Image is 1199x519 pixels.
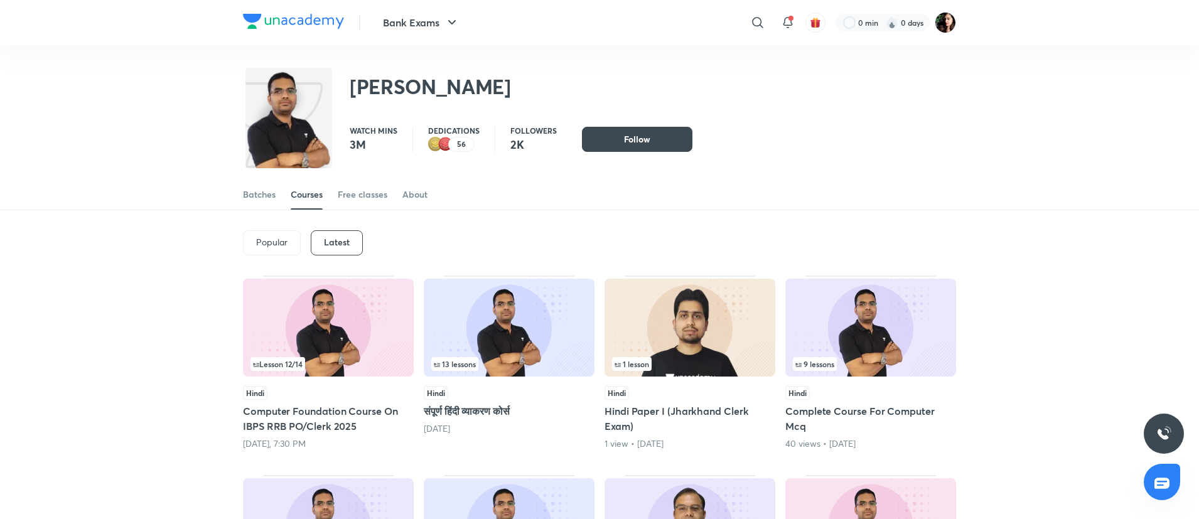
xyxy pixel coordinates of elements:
h5: Complete Course For Computer Mcq [785,404,956,434]
a: Courses [291,179,323,210]
a: Batches [243,179,276,210]
img: Thumbnail [605,279,775,377]
div: infocontainer [250,357,406,371]
div: Free classes [338,188,387,201]
span: Hindi [785,386,810,400]
img: Thumbnail [243,279,414,377]
p: Popular [256,237,288,247]
div: left [431,357,587,371]
a: About [402,179,427,210]
span: 13 lessons [434,360,476,368]
div: infocontainer [431,357,587,371]
h5: संपूर्ण हिंदी व्याकरण कोर्स [424,404,594,419]
a: Free classes [338,179,387,210]
img: Company Logo [243,14,344,29]
p: 56 [457,140,466,149]
a: Company Logo [243,14,344,32]
img: Priyanka K [935,12,956,33]
div: infosection [612,357,768,371]
div: Batches [243,188,276,201]
div: infocontainer [612,357,768,371]
span: Hindi [424,386,448,400]
span: Hindi [243,386,267,400]
div: Tomorrow, 7:30 PM [243,437,414,450]
div: 40 views • 1 year ago [785,437,956,450]
div: Computer Foundation Course On IBPS RRB PO/Clerk 2025 [243,276,414,450]
span: 9 lessons [795,360,834,368]
div: संपूर्ण हिंदी व्याकरण कोर्स [424,276,594,450]
img: streak [886,16,898,29]
div: 4 days ago [424,422,594,435]
div: About [402,188,427,201]
img: Thumbnail [785,279,956,377]
img: avatar [810,17,821,28]
span: Lesson 12 / 14 [253,360,303,368]
div: Complete Course For Computer Mcq [785,276,956,450]
div: infosection [431,357,587,371]
div: infosection [250,357,406,371]
img: class [245,70,332,193]
h5: Computer Foundation Course On IBPS RRB PO/Clerk 2025 [243,404,414,434]
img: educator badge2 [428,137,443,152]
button: Follow [582,127,692,152]
span: Hindi [605,386,629,400]
h2: [PERSON_NAME] [350,74,511,99]
div: Hindi Paper I (Jharkhand Clerk Exam) [605,276,775,450]
p: Followers [510,127,557,134]
button: avatar [805,13,825,33]
h6: Latest [324,237,350,247]
span: 1 lesson [615,360,649,368]
img: Thumbnail [424,279,594,377]
div: infocontainer [793,357,949,371]
img: educator badge1 [438,137,453,152]
button: Bank Exams [375,10,467,35]
div: Courses [291,188,323,201]
p: 3M [350,137,397,152]
div: 1 view • 1 year ago [605,437,775,450]
div: left [793,357,949,371]
p: 2K [510,137,557,152]
div: infosection [793,357,949,371]
h5: Hindi Paper I (Jharkhand Clerk Exam) [605,404,775,434]
span: Follow [624,133,650,146]
div: left [612,357,768,371]
div: left [250,357,406,371]
p: Dedications [428,127,480,134]
img: ttu [1156,426,1171,441]
p: Watch mins [350,127,397,134]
